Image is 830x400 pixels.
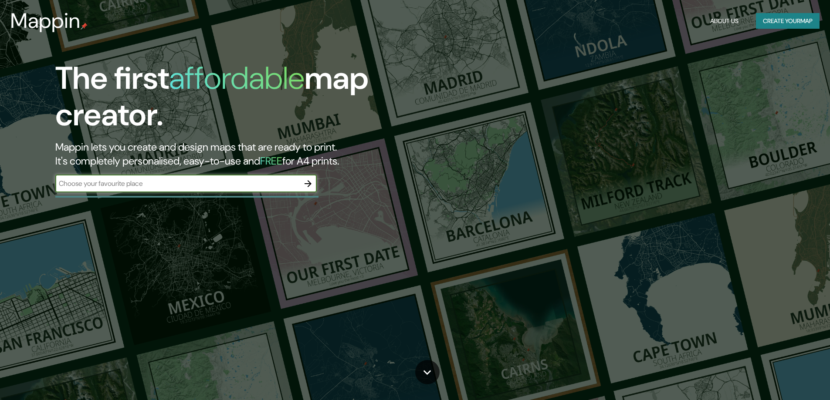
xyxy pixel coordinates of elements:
[55,60,471,140] h1: The first map creator.
[169,58,305,98] h1: affordable
[756,13,820,29] button: Create yourmap
[260,154,282,168] h5: FREE
[81,23,88,30] img: mappin-pin
[55,178,299,188] input: Choose your favourite place
[10,9,81,33] h3: Mappin
[707,13,742,29] button: About Us
[752,366,820,390] iframe: Help widget launcher
[55,140,471,168] h2: Mappin lets you create and design maps that are ready to print. It's completely personalised, eas...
